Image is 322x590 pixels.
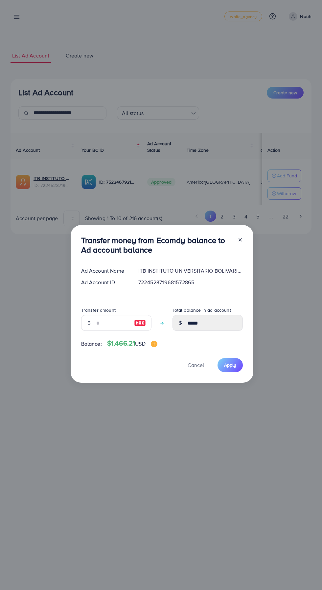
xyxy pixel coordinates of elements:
div: ITB INSTITUTO UNIVERSITARIO BOLIVARIANO DE TECNOLOGÍA [133,267,248,275]
span: USD [135,340,145,347]
div: Ad Account ID [76,279,133,286]
button: Cancel [179,358,212,372]
span: Apply [224,362,236,368]
h4: $1,466.21 [107,339,157,348]
label: Total balance in ad account [172,307,231,313]
img: image [151,341,157,347]
span: Balance: [81,340,102,348]
div: 7224523719681572865 [133,279,248,286]
img: image [134,319,146,327]
span: Cancel [188,361,204,369]
label: Transfer amount [81,307,116,313]
div: Ad Account Name [76,267,133,275]
h3: Transfer money from Ecomdy balance to Ad account balance [81,236,232,255]
button: Apply [218,358,243,372]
